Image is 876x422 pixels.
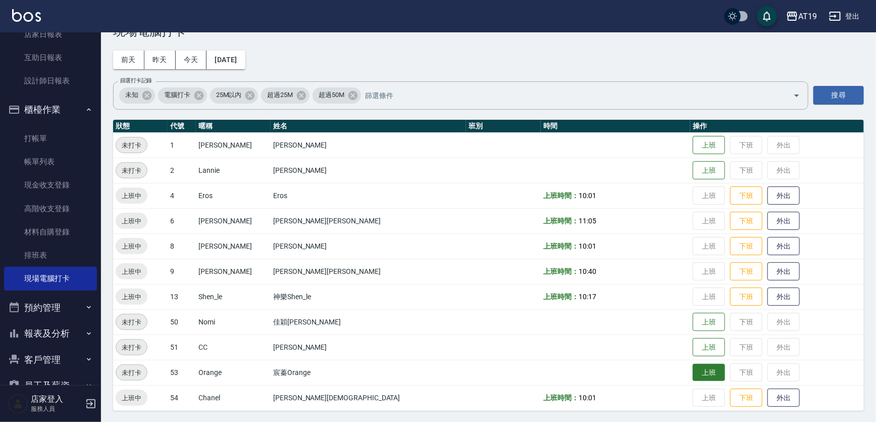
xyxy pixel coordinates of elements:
a: 現金收支登錄 [4,173,97,197]
span: 上班中 [116,266,147,277]
td: Eros [196,183,271,208]
div: 25M以內 [210,87,259,104]
td: [PERSON_NAME][PERSON_NAME] [271,208,466,233]
div: 超過25M [261,87,310,104]
td: Eros [271,183,466,208]
span: 未打卡 [116,165,147,176]
span: 未打卡 [116,140,147,151]
span: 未知 [119,90,144,100]
td: 佳穎[PERSON_NAME] [271,309,466,335]
button: 員工及薪資 [4,372,97,399]
div: 超過50M [313,87,361,104]
td: 2 [168,158,196,183]
td: 宸蓁Orange [271,360,466,385]
td: [PERSON_NAME] [196,132,271,158]
label: 篩選打卡記錄 [120,77,152,84]
span: 11:05 [579,217,596,225]
a: 高階收支登錄 [4,197,97,220]
button: 櫃檯作業 [4,97,97,123]
th: 姓名 [271,120,466,133]
span: 上班中 [116,393,147,403]
button: 客戶管理 [4,347,97,373]
th: 代號 [168,120,196,133]
span: 上班中 [116,241,147,252]
button: 下班 [730,212,762,230]
button: 下班 [730,262,762,281]
button: 前天 [113,51,144,69]
button: 上班 [693,364,725,382]
span: 未打卡 [116,317,147,327]
img: Person [8,394,28,414]
td: [PERSON_NAME] [271,233,466,259]
button: [DATE] [207,51,245,69]
p: 服務人員 [31,404,82,413]
button: 上班 [693,338,725,357]
button: 外出 [767,212,800,230]
span: 10:17 [579,293,596,301]
b: 上班時間： [543,242,579,250]
button: AT19 [782,6,821,27]
span: 上班中 [116,191,147,201]
span: 超過50M [313,90,350,100]
td: Lannie [196,158,271,183]
a: 互助日報表 [4,46,97,69]
td: [PERSON_NAME] [271,132,466,158]
button: 外出 [767,389,800,407]
td: 53 [168,360,196,385]
a: 設計師日報表 [4,69,97,92]
td: 6 [168,208,196,233]
span: 上班中 [116,216,147,226]
button: 登出 [825,7,864,26]
span: 未打卡 [116,367,147,378]
th: 狀態 [113,120,168,133]
button: 外出 [767,262,800,281]
td: 13 [168,284,196,309]
input: 篩選條件 [363,86,776,104]
div: 未知 [119,87,155,104]
th: 班別 [466,120,541,133]
td: [PERSON_NAME] [271,335,466,360]
a: 店家日報表 [4,23,97,46]
button: 報表及分析 [4,320,97,347]
a: 帳單列表 [4,150,97,173]
span: 10:01 [579,192,596,200]
div: 電腦打卡 [158,87,207,104]
h5: 店家登入 [31,394,82,404]
td: [PERSON_NAME][PERSON_NAME] [271,259,466,284]
td: 8 [168,233,196,259]
button: 外出 [767,237,800,256]
td: 9 [168,259,196,284]
b: 上班時間： [543,293,579,301]
td: 神樂Shen_le [271,284,466,309]
b: 上班時間： [543,394,579,402]
button: save [757,6,777,26]
td: 4 [168,183,196,208]
a: 現場電腦打卡 [4,267,97,290]
button: 下班 [730,288,762,306]
a: 打帳單 [4,127,97,150]
th: 暱稱 [196,120,271,133]
b: 上班時間： [543,217,579,225]
span: 10:40 [579,267,596,275]
span: 未打卡 [116,342,147,353]
th: 操作 [690,120,864,133]
span: 超過25M [261,90,299,100]
span: 10:01 [579,242,596,250]
span: 10:01 [579,394,596,402]
td: 51 [168,335,196,360]
td: Shen_le [196,284,271,309]
td: [PERSON_NAME] [196,259,271,284]
button: 今天 [176,51,207,69]
td: [PERSON_NAME][DEMOGRAPHIC_DATA] [271,385,466,410]
td: 1 [168,132,196,158]
button: Open [789,87,805,104]
button: 外出 [767,186,800,205]
button: 下班 [730,237,762,256]
td: [PERSON_NAME] [271,158,466,183]
button: 搜尋 [813,86,864,105]
td: [PERSON_NAME] [196,208,271,233]
span: 上班中 [116,292,147,302]
span: 25M以內 [210,90,248,100]
a: 排班表 [4,244,97,267]
button: 上班 [693,161,725,180]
